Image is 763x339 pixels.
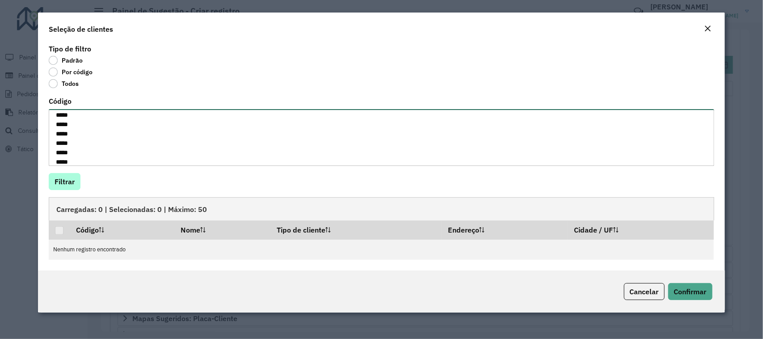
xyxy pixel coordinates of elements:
label: Código [49,96,72,106]
button: Cancelar [624,283,665,300]
button: Close [702,23,714,35]
td: Nenhum registro encontrado [49,240,714,260]
th: Cidade / UF [568,220,714,239]
button: Filtrar [49,173,80,190]
th: Código [70,220,174,239]
button: Confirmar [668,283,712,300]
em: Fechar [704,25,712,32]
span: Confirmar [674,287,707,296]
label: Por código [49,68,93,76]
label: Tipo de filtro [49,43,91,54]
th: Tipo de cliente [270,220,442,239]
span: Cancelar [630,287,659,296]
label: Todos [49,79,79,88]
th: Endereço [442,220,568,239]
th: Nome [174,220,270,239]
div: Carregadas: 0 | Selecionadas: 0 | Máximo: 50 [49,197,714,220]
label: Padrão [49,56,83,65]
h4: Seleção de clientes [49,24,113,34]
